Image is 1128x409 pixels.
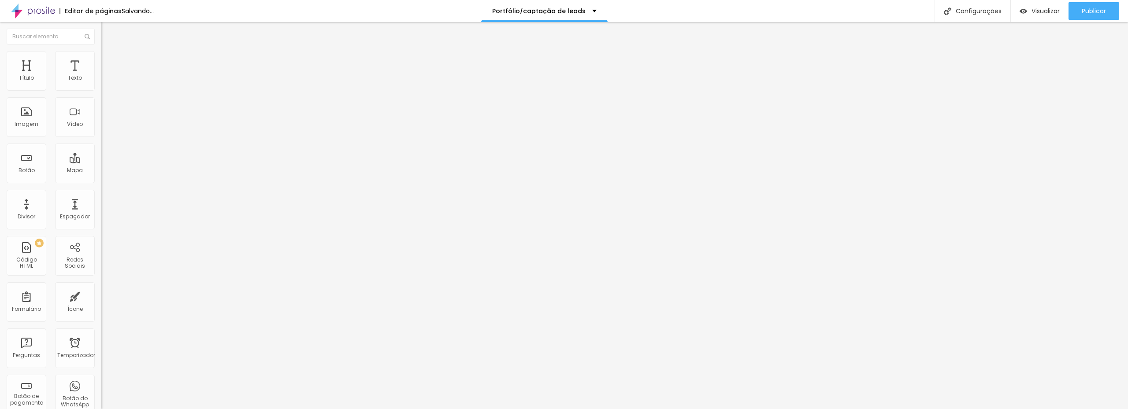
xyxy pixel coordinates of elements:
iframe: Editor [101,22,1128,409]
font: Mapa [67,166,83,174]
button: Visualizar [1011,2,1069,20]
font: Perguntas [13,351,40,359]
font: Botão do WhatsApp [61,394,89,408]
font: Botão de pagamento [10,392,43,406]
font: Título [19,74,34,81]
img: Ícone [944,7,951,15]
div: Salvando... [122,8,154,14]
font: Imagem [15,120,38,128]
font: Texto [68,74,82,81]
font: Publicar [1082,7,1106,15]
font: Redes Sociais [65,256,85,269]
font: Botão [19,166,35,174]
font: Visualizar [1032,7,1060,15]
font: Formulário [12,305,41,313]
input: Buscar elemento [7,29,95,44]
font: Editor de páginas [65,7,122,15]
img: Ícone [85,34,90,39]
font: Configurações [956,7,1002,15]
img: view-1.svg [1020,7,1027,15]
font: Temporizador [57,351,95,359]
font: Código HTML [16,256,37,269]
font: Vídeo [67,120,83,128]
font: Portfólio/captação de leads [492,7,586,15]
font: Divisor [18,213,35,220]
button: Publicar [1069,2,1119,20]
font: Espaçador [60,213,90,220]
font: Ícone [67,305,83,313]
